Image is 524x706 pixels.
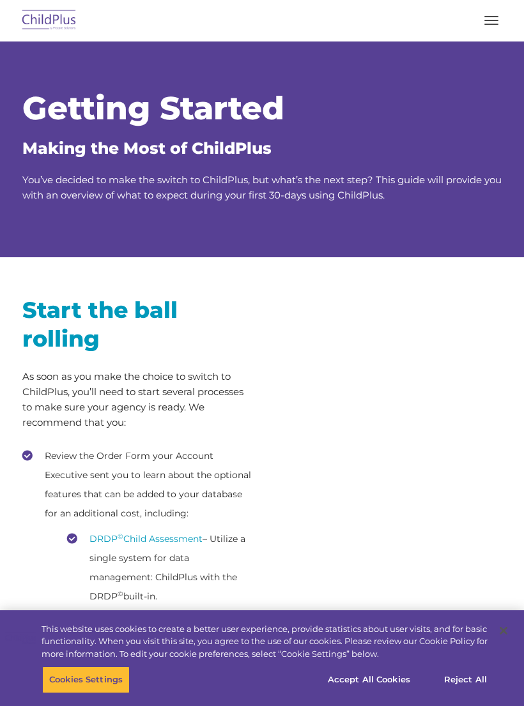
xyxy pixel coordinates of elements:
[321,666,417,693] button: Accept All Cookies
[22,174,502,201] span: You’ve decided to make the switch to ChildPlus, but what’s the next step? This guide will provide...
[42,666,130,693] button: Cookies Settings
[22,89,284,128] span: Getting Started
[89,533,203,545] a: DRDP©Child Assessment
[42,623,488,661] div: This website uses cookies to create a better user experience, provide statistics about user visit...
[489,617,518,645] button: Close
[22,296,252,353] h2: Start the ball rolling
[67,529,252,606] li: – Utilize a single system for data management: ChildPlus with the DRDP built-in.
[118,532,123,541] sup: ©
[22,369,252,430] p: As soon as you make the choice to switch to ChildPlus, you’ll need to start several processes to ...
[118,590,123,598] sup: ©
[426,666,505,693] button: Reject All
[19,6,79,36] img: ChildPlus by Procare Solutions
[22,139,272,158] span: Making the Most of ChildPlus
